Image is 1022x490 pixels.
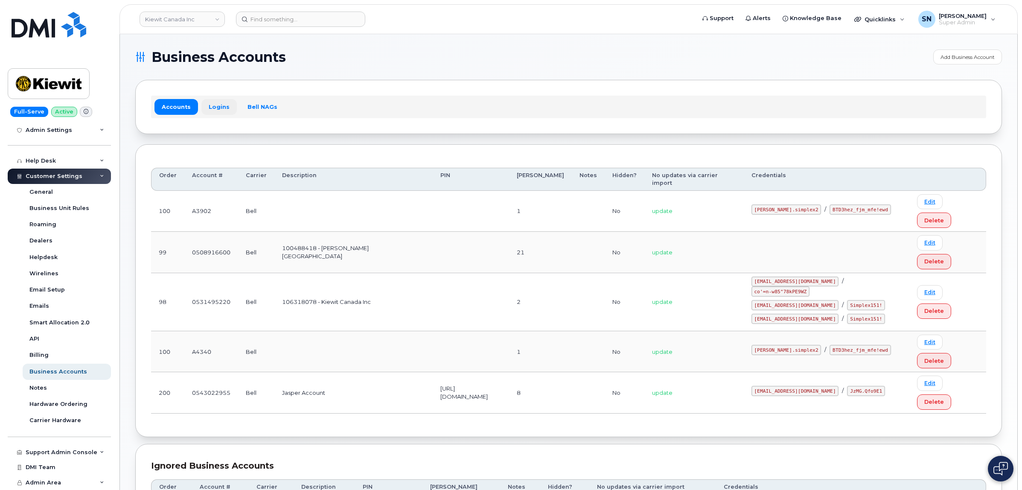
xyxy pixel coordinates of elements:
button: Delete [917,213,951,228]
td: Bell [238,191,274,232]
td: 100488418 - [PERSON_NAME] [GEOGRAPHIC_DATA] [274,232,433,273]
td: No [605,232,644,273]
td: Bell [238,372,274,413]
th: Account # [184,168,238,191]
td: [URL][DOMAIN_NAME] [433,372,509,413]
span: Business Accounts [151,51,286,64]
td: No [605,331,644,372]
span: update [652,207,673,214]
td: A4340 [184,331,238,372]
a: Edit [917,194,943,209]
td: Bell [238,273,274,332]
span: Delete [924,398,944,406]
a: Edit [917,235,943,250]
th: Hidden? [605,168,644,191]
th: Carrier [238,168,274,191]
td: 0508916600 [184,232,238,273]
td: No [605,191,644,232]
span: update [652,298,673,305]
code: [EMAIL_ADDRESS][DOMAIN_NAME] [751,277,839,287]
a: Logins [201,99,237,114]
td: Bell [238,232,274,273]
span: Delete [924,307,944,315]
code: [PERSON_NAME].simplex2 [751,204,821,215]
a: Accounts [154,99,198,114]
td: No [605,372,644,413]
code: BTD3hez_fjm_mfe!ewd [830,204,891,215]
a: Add Business Account [933,50,1002,64]
a: Edit [917,376,943,391]
td: 200 [151,372,184,413]
td: 2 [509,273,572,332]
span: / [842,315,844,322]
span: / [824,206,826,213]
button: Delete [917,303,951,319]
th: PIN [433,168,509,191]
code: [EMAIL_ADDRESS][DOMAIN_NAME] [751,386,839,396]
th: Order [151,168,184,191]
th: No updates via carrier import [644,168,743,191]
th: Description [274,168,433,191]
td: 106318078 - Kiewit Canada Inc [274,273,433,332]
th: Credentials [744,168,909,191]
span: update [652,348,673,355]
span: / [842,387,844,394]
span: / [824,346,826,353]
span: update [652,389,673,396]
button: Delete [917,394,951,410]
a: Bell NAGs [240,99,285,114]
td: 100 [151,191,184,232]
span: Delete [924,357,944,365]
td: 98 [151,273,184,332]
span: Delete [924,216,944,225]
td: 0543022955 [184,372,238,413]
th: [PERSON_NAME] [509,168,572,191]
code: co'=n-w85"78kPE9WZ [751,286,809,297]
td: 100 [151,331,184,372]
code: Simplex151! [847,300,885,310]
td: 99 [151,232,184,273]
span: / [842,301,844,308]
td: 21 [509,232,572,273]
span: / [842,277,844,284]
button: Delete [917,254,951,269]
code: JzMG.Qfo9E1 [847,386,885,396]
code: [PERSON_NAME].simplex2 [751,345,821,355]
div: Ignored Business Accounts [151,460,986,472]
button: Delete [917,353,951,368]
span: update [652,249,673,256]
th: Notes [572,168,605,191]
td: 8 [509,372,572,413]
td: Jasper Account [274,372,433,413]
td: 1 [509,191,572,232]
td: 0531495220 [184,273,238,332]
a: Edit [917,285,943,300]
code: [EMAIL_ADDRESS][DOMAIN_NAME] [751,314,839,324]
a: Edit [917,335,943,350]
code: [EMAIL_ADDRESS][DOMAIN_NAME] [751,300,839,310]
td: A3902 [184,191,238,232]
span: Delete [924,257,944,265]
code: BTD3hez_fjm_mfe!ewd [830,345,891,355]
td: 1 [509,331,572,372]
code: Simplex151! [847,314,885,324]
td: No [605,273,644,332]
img: Open chat [993,462,1008,475]
td: Bell [238,331,274,372]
